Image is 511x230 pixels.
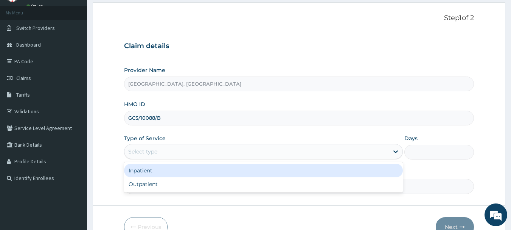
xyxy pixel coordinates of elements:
[124,135,166,142] label: Type of Service
[124,111,474,125] input: Enter HMO ID
[124,100,145,108] label: HMO ID
[124,164,403,177] div: Inpatient
[124,14,474,22] p: Step 1 of 2
[124,4,142,22] div: Minimize live chat window
[14,38,31,57] img: d_794563401_company_1708531726252_794563401
[128,148,157,155] div: Select type
[16,25,55,31] span: Switch Providers
[44,67,104,144] span: We're online!
[16,41,41,48] span: Dashboard
[4,151,144,178] textarea: Type your message and hit 'Enter'
[16,75,31,81] span: Claims
[124,66,165,74] label: Provider Name
[124,42,474,50] h3: Claim details
[16,91,30,98] span: Tariffs
[26,3,45,9] a: Online
[124,177,403,191] div: Outpatient
[404,135,418,142] label: Days
[39,42,127,52] div: Chat with us now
